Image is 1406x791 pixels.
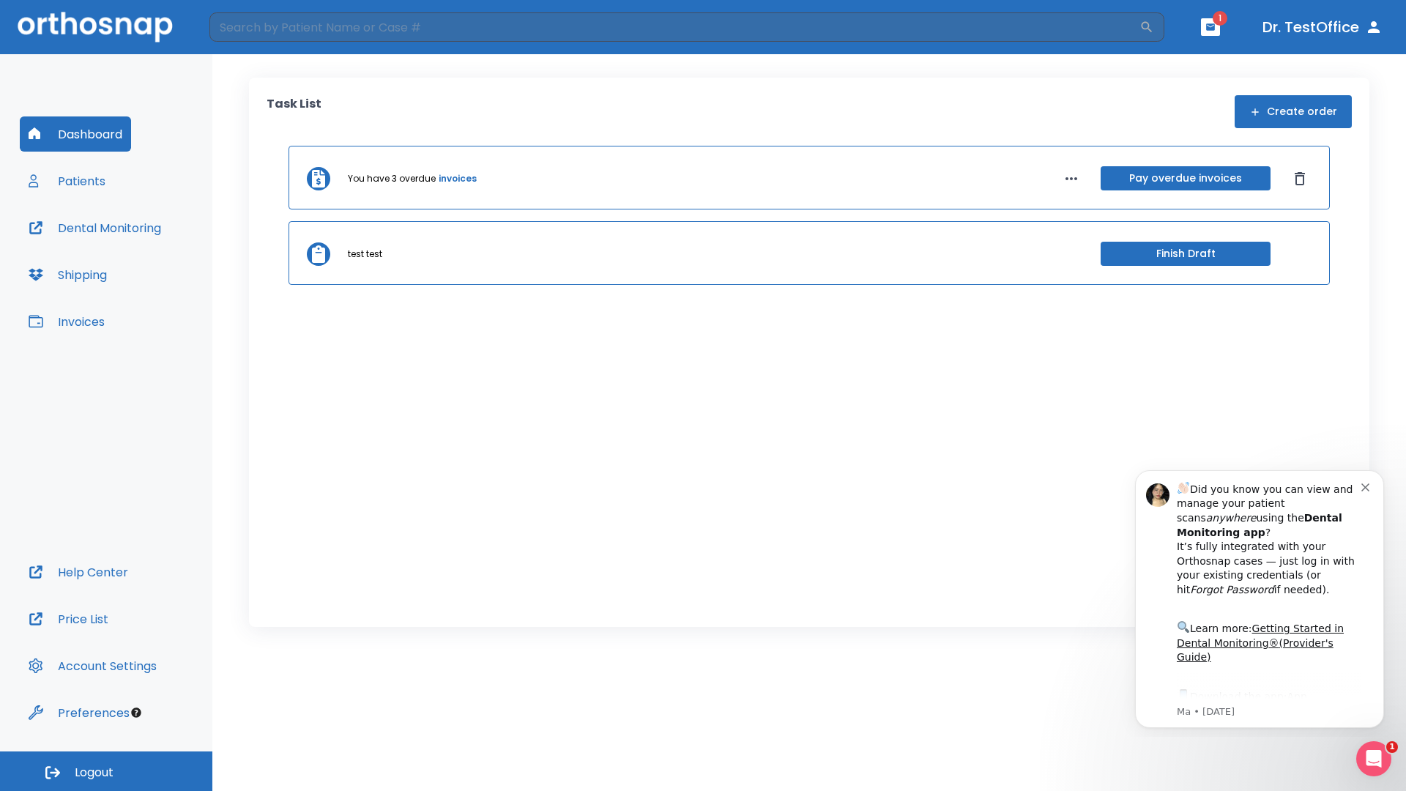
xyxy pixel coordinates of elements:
[1257,14,1388,40] button: Dr. TestOffice
[348,248,382,261] p: test test
[20,304,114,339] button: Invoices
[1101,166,1271,190] button: Pay overdue invoices
[20,210,170,245] button: Dental Monitoring
[64,234,194,260] a: App Store
[209,12,1139,42] input: Search by Patient Name or Case #
[20,601,117,636] button: Price List
[348,172,436,185] p: You have 3 overdue
[20,554,137,590] button: Help Center
[1356,741,1391,776] iframe: Intercom live chat
[20,257,116,292] button: Shipping
[130,706,143,719] div: Tooltip anchor
[1235,95,1352,128] button: Create order
[248,23,260,34] button: Dismiss notification
[20,163,114,198] button: Patients
[75,765,114,781] span: Logout
[1386,741,1398,753] span: 1
[20,695,138,730] button: Preferences
[64,230,248,305] div: Download the app: | ​ Let us know if you need help getting started!
[18,12,173,42] img: Orthosnap
[20,116,131,152] button: Dashboard
[439,172,477,185] a: invoices
[20,648,165,683] button: Account Settings
[64,248,248,261] p: Message from Ma, sent 5w ago
[1213,11,1227,26] span: 1
[267,95,321,128] p: Task List
[1288,167,1312,190] button: Dismiss
[1101,242,1271,266] button: Finish Draft
[1113,457,1406,737] iframe: Intercom notifications message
